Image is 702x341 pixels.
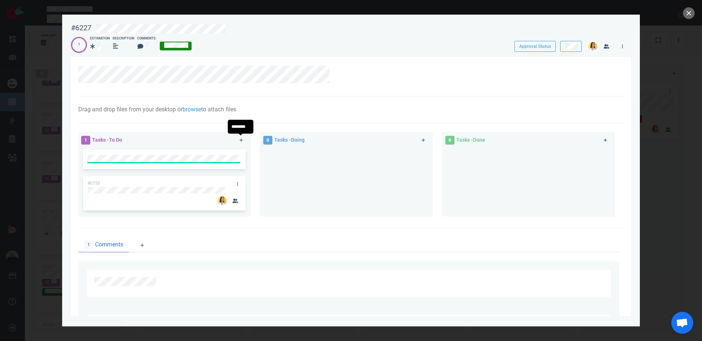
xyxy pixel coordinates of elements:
a: browse [182,106,201,113]
button: Approval Status [514,41,556,52]
span: #6750 [87,181,100,186]
div: Description [113,36,134,41]
img: 26 [217,196,227,206]
span: 0 [445,136,454,145]
div: Estimation [90,36,110,41]
span: Comments [95,240,123,249]
div: #6227 [71,23,91,32]
img: 26 [588,42,597,51]
span: Tasks - Done [456,137,485,143]
button: close [683,7,695,19]
a: Ouvrir le chat [671,312,693,334]
span: Tasks - To Do [92,137,122,143]
span: Tasks - Doing [274,137,305,143]
span: 1 [81,136,90,145]
span: to attach files [201,106,236,113]
span: 1 [84,240,93,249]
div: 1 [78,42,80,48]
span: 0 [263,136,272,145]
span: Drag and drop files from your desktop or [78,106,182,113]
div: Comments [137,36,156,41]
